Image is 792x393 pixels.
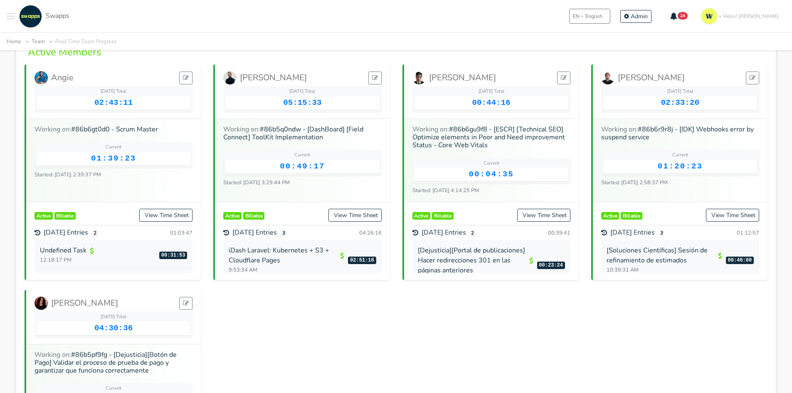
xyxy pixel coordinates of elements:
span: 2 [469,229,476,237]
img: Iván [601,71,614,84]
div: 01:12:57 [735,230,759,236]
small: 9:53:34 AM [229,266,344,274]
a: Admin [620,10,651,23]
div: [DATE] Total [37,314,190,321]
a: View Time Sheet [706,209,759,222]
span: 05:15:33 [283,98,321,107]
span: [DATE] Entries [232,229,277,237]
i: Billable [340,251,344,261]
span: [DATE] Entries [610,229,655,237]
span: Active [35,212,53,220]
a: Home [7,38,21,45]
a: #86b6gt0d0 - Scrum Master [71,125,158,134]
div: 01:03:47 [168,230,192,236]
img: Johan [35,297,48,310]
button: ENEnglish [569,9,610,24]
span: Billable [54,212,76,220]
span: 01:39:23 [91,154,136,163]
h6: Working on: [223,126,381,141]
a: View Time Sheet [517,209,570,222]
span: 3 [280,229,287,237]
a: [PERSON_NAME] [601,71,685,84]
img: Felipe Marín [412,71,426,84]
span: 00:44:16 [472,98,511,107]
span: Billable [243,212,265,220]
div: [DATE] Total [37,88,190,95]
i: Billable [90,246,94,256]
div: Current [603,152,757,159]
span: 2 [91,229,99,237]
img: swapps-linkedin-v2.jpg [19,5,42,28]
a: [PERSON_NAME] [223,71,307,84]
a: View Time Sheet [139,209,192,222]
span: [DATE] Entries [422,229,466,237]
span: Active [601,212,619,220]
a: #86b5pf9fg - [Dejusticia][Botón de Pago] Validar el proceso de prueba de pago y garantizar que fu... [35,350,177,375]
span: 00:49:17 [280,162,325,171]
small: 10:39:31 AM [607,266,722,274]
img: Angie [35,71,48,84]
span: Billable [432,212,454,220]
span: 00:31:53 [159,252,187,259]
a: Team [32,38,45,45]
span: 01:20:23 [658,162,703,171]
small: Started: [DATE] 3:29:44 PM [223,179,290,186]
img: Carlos [223,71,237,84]
a: #86b6gu9f8 - [ESCR] [Technical SEO] Optimize elements in Poor and Need improvement Status - Core ... [412,125,565,150]
a: [PERSON_NAME] [412,71,496,84]
img: isotipo-3-3e143c57.png [701,8,718,25]
h6: Working on: [35,351,192,375]
small: Started: [DATE] 4:14:25 PM [412,187,479,194]
button: 24 [665,9,693,23]
a: #86b6r9r8j - [IDK] Webhooks error by suspend service [601,125,754,142]
button: Toggle navigation menu [7,5,15,28]
div: [DATE] Total [415,88,568,95]
span: Swapps [46,11,69,20]
span: 00:46:00 [726,257,754,264]
h6: Working on: [412,126,570,150]
div: [DATE] Total [225,88,379,95]
span: 00:04:35 [469,170,514,179]
a: View Time Sheet [328,209,382,222]
small: 12:18:17 PM [40,256,155,264]
div: Current [415,160,568,167]
a: Angie [35,71,74,84]
span: [DATE] Entries [44,229,88,237]
span: 02:51:16 [348,257,376,264]
a: iDash Laravel: Kubernetes + S3 + Cloudflare Pages [229,246,329,265]
i: Billable [529,256,533,266]
span: 02:33:20 [661,98,699,107]
div: 04:26:16 [358,230,382,236]
div: [DATE] Total [603,88,757,95]
span: 04:30:36 [94,324,133,333]
span: Billable [621,212,642,220]
a: Hello! [PERSON_NAME] [698,5,785,28]
span: 00:23:24 [537,262,565,269]
small: Started: [DATE] 2:58:37 PM [601,179,668,186]
h6: Working on: [35,126,192,133]
h4: Active Members [25,46,767,58]
span: 24 [678,12,688,20]
h6: Working on: [601,126,759,141]
span: English [585,12,602,20]
span: Admin [631,12,648,20]
small: Started: [DATE] 2:39:37 PM [35,171,101,178]
div: Current [37,144,190,151]
a: [PERSON_NAME] [35,297,118,310]
span: 3 [658,229,665,237]
div: 00:39:41 [546,230,570,236]
div: Current [37,385,190,392]
i: Billable [718,251,722,261]
a: Swapps [17,5,69,28]
li: Real Time Team Progress [47,37,116,47]
a: #86b5q0ndw - [DashBoard] [Field Connect] ToolKit Implementation [223,125,363,142]
a: [Dejusticia][Portal de publicaciones] Hacer redirecciones 301 en las páginas anteriores [418,246,525,275]
a: Undefined Task [40,246,86,255]
div: Current [225,152,379,159]
a: [Soluciones Científicas] Sesión de refinamiento de estimados [607,246,708,265]
span: Active [223,212,242,220]
span: Hello! [PERSON_NAME] [723,12,779,20]
span: Active [412,212,431,220]
span: 02:43:11 [94,98,133,107]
